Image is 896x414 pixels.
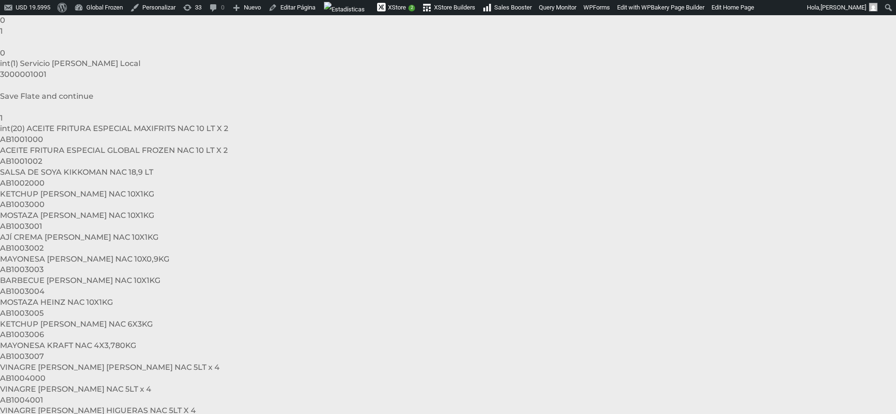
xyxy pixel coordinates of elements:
span: 2 [408,5,415,11]
img: Visitas de 48 horas. Haz clic para ver más estadísticas del sitio. [324,2,365,17]
span: XStore [388,4,406,11]
span: XStore Builders [434,4,475,11]
img: xstore [377,3,386,11]
span: [PERSON_NAME] [821,4,866,11]
span: Sales Booster [494,4,532,11]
